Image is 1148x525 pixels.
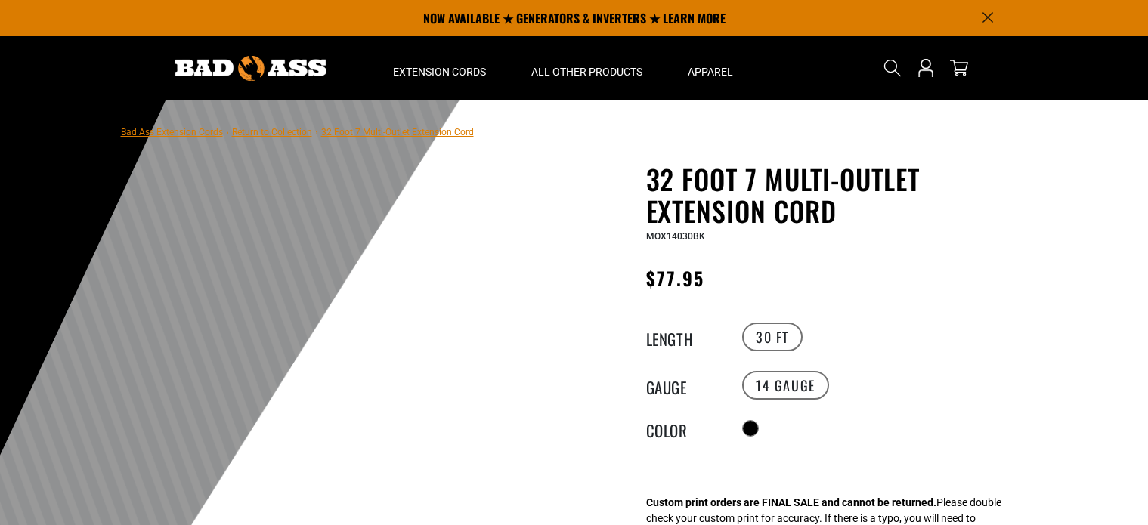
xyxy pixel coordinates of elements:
summary: Search [880,56,905,80]
legend: Length [646,327,722,347]
nav: breadcrumbs [121,122,474,141]
span: Extension Cords [393,65,486,79]
span: › [315,127,318,137]
summary: Extension Cords [370,36,509,100]
span: 32 Foot 7 Multi-Outlet Extension Cord [321,127,474,137]
summary: All Other Products [509,36,665,100]
span: MOX14030BK [646,231,705,242]
a: Return to Collection [232,127,312,137]
span: All Other Products [531,65,642,79]
h1: 32 Foot 7 Multi-Outlet Extension Cord [646,163,1016,227]
label: 30 FT [742,323,803,351]
span: Apparel [688,65,733,79]
span: $77.95 [646,264,704,292]
summary: Apparel [665,36,756,100]
legend: Gauge [646,375,722,395]
span: › [226,127,229,137]
label: 14 Gauge [742,371,829,400]
strong: Custom print orders are FINAL SALE and cannot be returned. [646,496,936,508]
img: Bad Ass Extension Cords [175,56,326,81]
a: Bad Ass Extension Cords [121,127,223,137]
legend: Color [646,418,722,438]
